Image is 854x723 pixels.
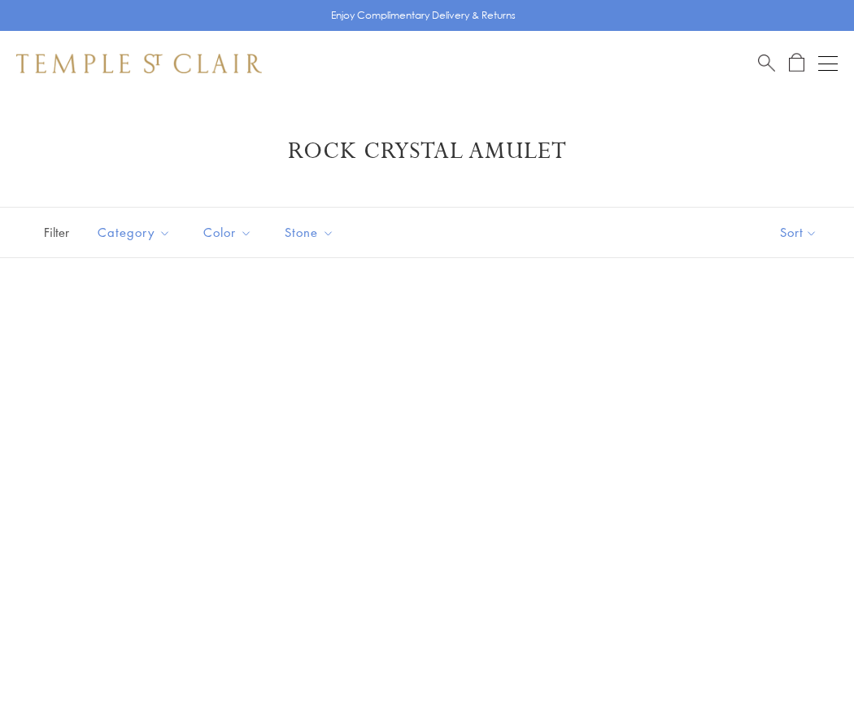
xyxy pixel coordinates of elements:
[195,222,264,243] span: Color
[758,53,775,73] a: Search
[89,222,183,243] span: Category
[277,222,346,243] span: Stone
[41,137,813,166] h1: Rock Crystal Amulet
[789,53,804,73] a: Open Shopping Bag
[191,214,264,251] button: Color
[272,214,346,251] button: Stone
[743,208,854,257] button: Show sort by
[331,7,516,24] p: Enjoy Complimentary Delivery & Returns
[85,214,183,251] button: Category
[818,54,838,73] button: Open navigation
[16,54,262,73] img: Temple St. Clair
